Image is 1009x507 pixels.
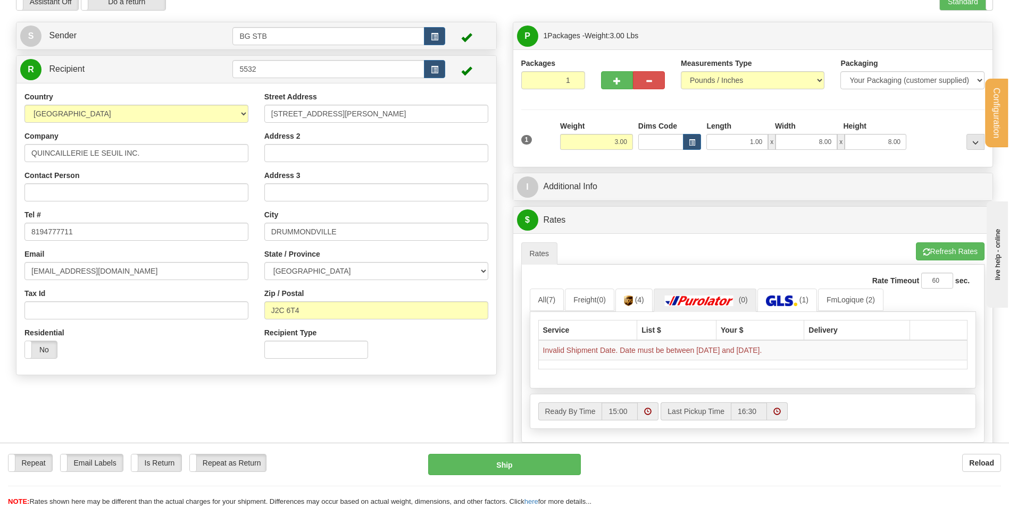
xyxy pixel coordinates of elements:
th: List $ [637,320,716,340]
label: Zip / Postal [264,288,304,299]
th: Your $ [716,320,804,340]
label: Residential [24,327,64,338]
div: live help - online [8,9,98,17]
span: 3.00 [610,31,624,40]
label: Is Return [131,454,181,471]
span: $ [517,209,538,231]
img: GLS Canada [766,295,797,306]
span: (2) [866,295,875,304]
label: Country [24,91,53,102]
span: (1) [799,295,808,304]
label: Street Address [264,91,317,102]
span: I [517,176,538,198]
a: All [530,289,564,311]
span: x [837,134,845,150]
a: S Sender [20,25,232,47]
button: Ship [428,454,580,475]
label: Dims Code [638,121,677,131]
span: Recipient [49,64,85,73]
a: $Rates [517,209,989,231]
a: IAdditional Info [517,176,989,198]
span: (7) [546,295,555,304]
label: Repeat [9,454,52,471]
label: Email [24,249,44,259]
label: No [25,341,57,358]
th: Delivery [804,320,910,340]
span: 1 [521,135,532,145]
label: sec. [955,275,970,286]
label: Address 2 [264,131,301,141]
label: Height [843,121,866,131]
span: 1 [544,31,548,40]
label: Address 3 [264,170,301,181]
span: x [768,134,775,150]
label: Tax Id [24,288,45,299]
label: Packaging [840,58,878,69]
label: Tel # [24,209,41,220]
span: Packages - [544,25,639,46]
label: Ready By Time [538,402,602,420]
button: Refresh Rates [916,242,985,260]
label: Repeat as Return [190,454,266,471]
label: Measurements Type [681,58,752,69]
span: (4) [635,295,644,304]
a: here [524,497,538,505]
iframe: chat widget [985,199,1008,308]
a: P 1Packages -Weight:3.00 Lbs [517,25,989,47]
label: Last Pickup Time [661,402,731,420]
th: Service [538,320,637,340]
img: Purolator [662,295,737,306]
a: Freight [565,289,614,311]
span: S [20,26,41,47]
span: (0) [597,295,606,304]
label: Packages [521,58,556,69]
span: Lbs [627,31,639,40]
a: Rates [521,242,558,265]
b: Reload [969,459,994,467]
label: Rate Timeout [872,275,919,286]
td: Invalid Shipment Date. Date must be between [DATE] and [DATE]. [538,340,968,360]
span: P [517,26,538,47]
label: State / Province [264,249,320,259]
label: Recipient Type [264,327,317,338]
a: R Recipient [20,58,209,80]
span: NOTE: [8,497,29,505]
label: Weight [560,121,585,131]
span: (0) [739,295,748,304]
label: Company [24,131,59,141]
div: ... [966,134,985,150]
label: Length [706,121,731,131]
input: Enter a location [264,105,488,123]
label: Width [775,121,796,131]
span: Weight: [585,31,638,40]
label: Email Labels [61,454,123,471]
a: FmLogique [818,289,883,311]
label: Contact Person [24,170,79,181]
img: UPS [624,295,633,306]
input: Sender Id [232,27,424,45]
span: Sender [49,31,77,40]
button: Configuration [985,79,1008,147]
button: Reload [962,454,1001,472]
label: City [264,209,278,220]
span: R [20,59,41,80]
input: Recipient Id [232,60,424,78]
